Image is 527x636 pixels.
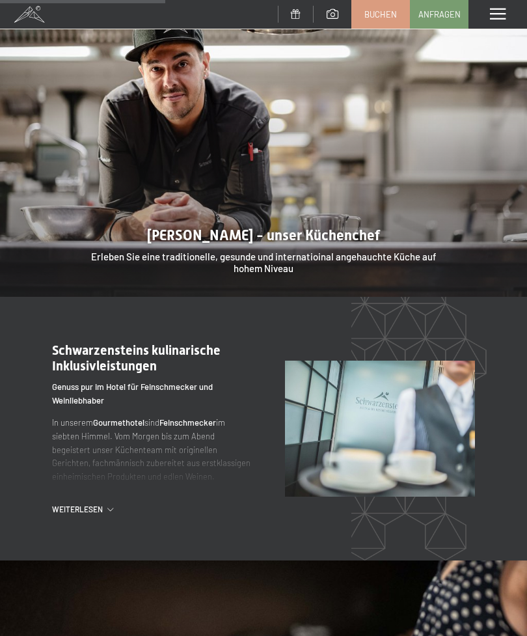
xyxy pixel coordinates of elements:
strong: Genuss pur im Hotel für Feinschmecker und Weinliebhaber [52,381,213,406]
span: Weiterlesen [52,504,107,515]
a: Anfragen [411,1,468,28]
img: Südtiroler Küche im Hotel Schwarzenstein genießen [285,361,476,497]
span: Anfragen [418,8,461,20]
a: Buchen [352,1,409,28]
span: Buchen [364,8,397,20]
span: Schwarzensteins kulinarische Inklusivleistungen [52,342,221,374]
